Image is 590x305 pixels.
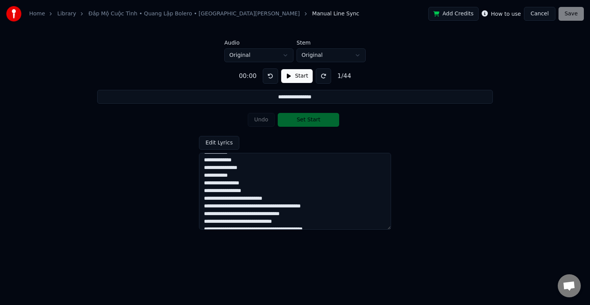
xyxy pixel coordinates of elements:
[29,10,359,18] nav: breadcrumb
[428,7,479,21] button: Add Credits
[558,274,581,297] div: Open chat
[334,71,354,81] div: 1 / 44
[224,40,293,45] label: Audio
[524,7,555,21] button: Cancel
[236,71,260,81] div: 00:00
[297,40,366,45] label: Stem
[88,10,300,18] a: Đắp Mộ Cuộc Tình • Quang Lập Bolero • [GEOGRAPHIC_DATA][PERSON_NAME]
[6,6,22,22] img: youka
[199,136,239,150] button: Edit Lyrics
[491,11,521,17] label: How to use
[312,10,360,18] span: Manual Line Sync
[281,69,313,83] button: Start
[29,10,45,18] a: Home
[57,10,76,18] a: Library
